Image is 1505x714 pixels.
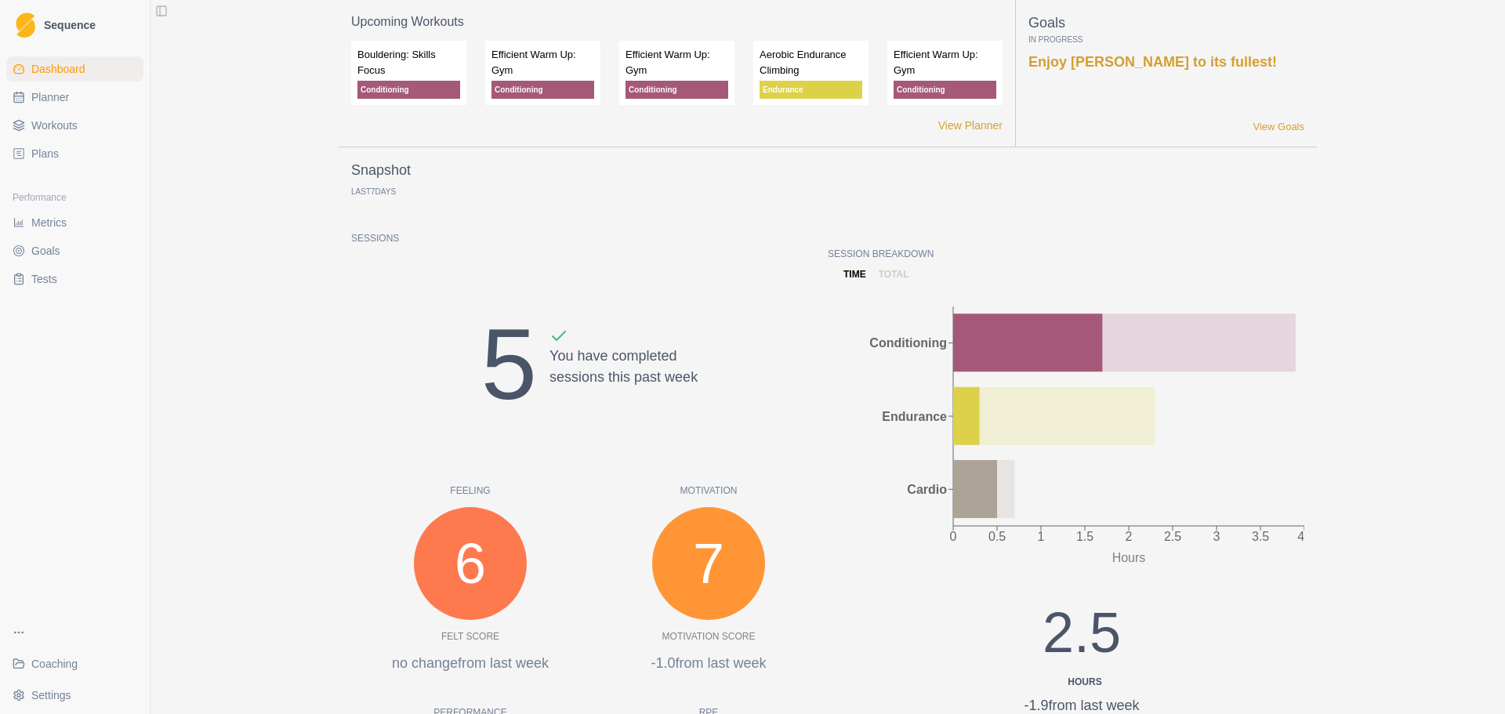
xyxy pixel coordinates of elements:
p: Snapshot [351,160,411,181]
div: You have completed sessions this past week [549,327,698,440]
p: Session Breakdown [828,247,1304,261]
tspan: 4 [1297,530,1304,543]
div: 5 [481,289,537,440]
p: Efficient Warm Up: Gym [626,47,728,78]
tspan: 0.5 [988,530,1006,543]
tspan: 0 [950,530,957,543]
span: Coaching [31,656,78,672]
p: Motivation Score [662,629,756,643]
span: Sequence [44,20,96,31]
p: Conditioning [894,81,996,99]
div: Hours [981,675,1188,689]
p: Bouldering: Skills Focus [357,47,460,78]
a: Dashboard [6,56,143,82]
p: Sessions [351,231,828,245]
p: no change from last week [351,653,589,674]
p: time [843,267,866,281]
p: Conditioning [357,81,460,99]
span: Metrics [31,215,67,230]
img: Logo [16,13,35,38]
tspan: 1 [1038,530,1045,543]
p: Conditioning [626,81,728,99]
a: Coaching [6,651,143,676]
span: 6 [455,521,486,606]
button: Settings [6,683,143,708]
tspan: 2.5 [1164,530,1181,543]
span: Planner [31,89,69,105]
a: View Goals [1253,119,1304,135]
p: Felt Score [441,629,499,643]
p: total [879,267,909,281]
p: Upcoming Workouts [351,13,1003,31]
span: Tests [31,271,57,287]
a: View Planner [938,118,1003,134]
a: Goals [6,238,143,263]
a: Metrics [6,210,143,235]
p: Motivation [589,484,828,498]
a: Workouts [6,113,143,138]
tspan: Endurance [882,410,947,423]
span: Plans [31,146,59,161]
p: Aerobic Endurance Climbing [760,47,862,78]
a: Tests [6,266,143,292]
a: LogoSequence [6,6,143,44]
tspan: Conditioning [869,336,947,350]
tspan: 2 [1126,530,1133,543]
p: Efficient Warm Up: Gym [491,47,594,78]
span: Goals [31,243,60,259]
p: Endurance [760,81,862,99]
tspan: 1.5 [1076,530,1093,543]
tspan: 3.5 [1252,530,1269,543]
tspan: 3 [1213,530,1220,543]
p: Feeling [351,484,589,498]
p: -1.0 from last week [589,653,828,674]
tspan: Hours [1112,551,1146,564]
div: Performance [6,185,143,210]
a: Enjoy [PERSON_NAME] to its fullest! [1028,54,1277,70]
p: In Progress [1028,34,1304,45]
div: 2.5 [975,590,1188,689]
p: Goals [1028,13,1304,34]
a: Planner [6,85,143,110]
span: 7 [693,521,724,606]
p: Last Days [351,187,396,196]
tspan: Cardio [907,483,947,496]
span: Dashboard [31,61,85,77]
p: Efficient Warm Up: Gym [894,47,996,78]
p: Conditioning [491,81,594,99]
span: Workouts [31,118,78,133]
span: 7 [371,187,375,196]
a: Plans [6,141,143,166]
